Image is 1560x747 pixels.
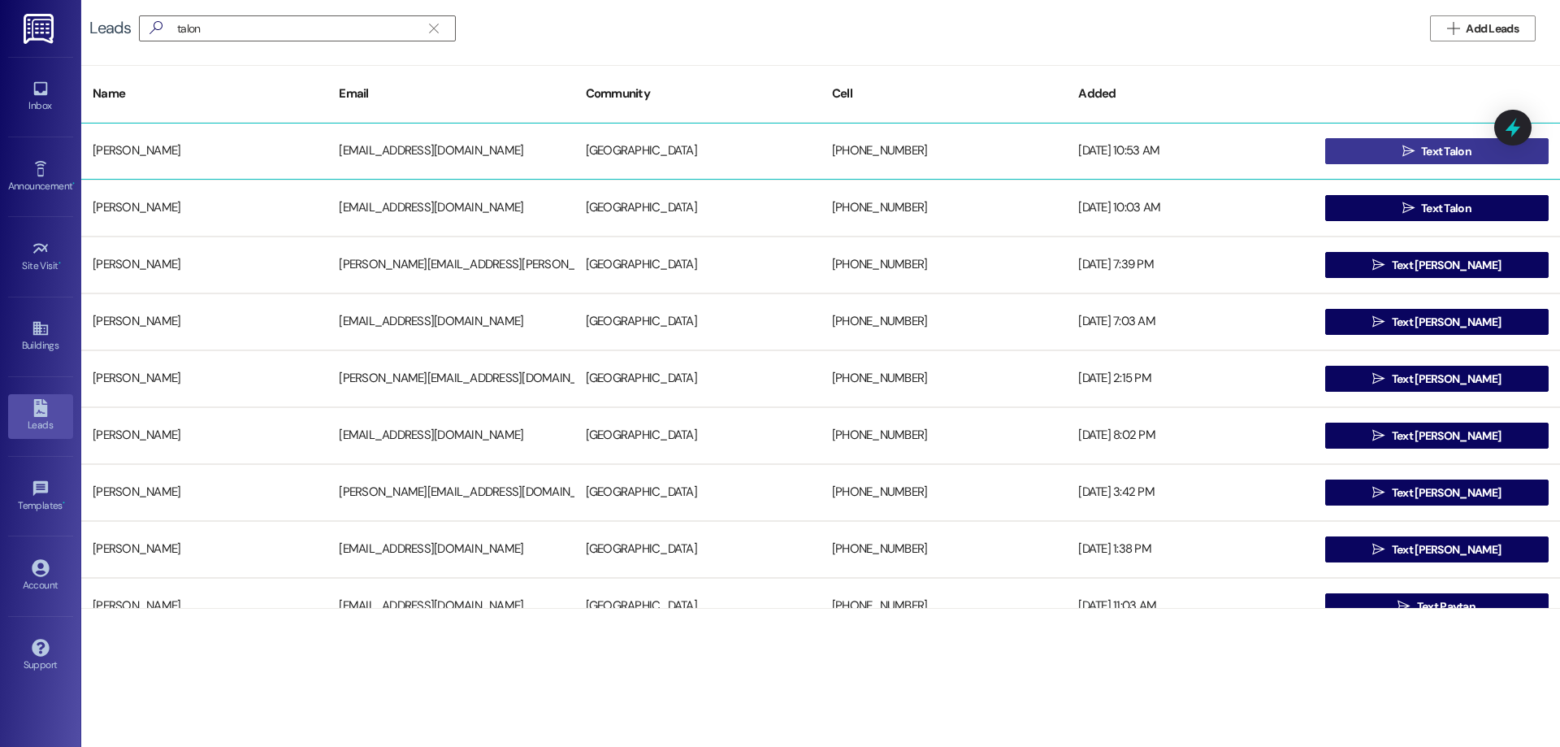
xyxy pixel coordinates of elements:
div: [EMAIL_ADDRESS][DOMAIN_NAME] [327,419,574,452]
div: [EMAIL_ADDRESS][DOMAIN_NAME] [327,590,574,623]
i:  [1372,486,1384,499]
div: [PERSON_NAME] [81,419,327,452]
div: [PHONE_NUMBER] [821,363,1067,395]
div: [DATE] 8:02 PM [1067,419,1313,452]
a: Support [8,634,73,678]
button: Text [PERSON_NAME] [1325,536,1549,562]
a: Inbox [8,75,73,119]
span: Text [PERSON_NAME] [1392,257,1501,274]
div: [GEOGRAPHIC_DATA] [574,135,821,167]
div: [GEOGRAPHIC_DATA] [574,249,821,281]
div: [DATE] 3:42 PM [1067,476,1313,509]
button: Text Paytan [1325,593,1549,619]
i:  [1447,22,1459,35]
div: [GEOGRAPHIC_DATA] [574,476,821,509]
div: [PERSON_NAME] [81,363,327,395]
i:  [1402,202,1415,215]
i:  [1397,600,1410,613]
div: [PHONE_NUMBER] [821,476,1067,509]
div: [EMAIL_ADDRESS][DOMAIN_NAME] [327,306,574,338]
i:  [1372,429,1384,442]
span: Text Talon [1421,200,1471,217]
div: [PERSON_NAME][EMAIL_ADDRESS][DOMAIN_NAME] [327,363,574,395]
div: [PERSON_NAME] [81,249,327,281]
div: [GEOGRAPHIC_DATA] [574,363,821,395]
div: [DATE] 7:39 PM [1067,249,1313,281]
span: • [58,258,61,269]
div: [DATE] 1:38 PM [1067,533,1313,566]
span: Add Leads [1466,20,1519,37]
span: Text [PERSON_NAME] [1392,371,1501,388]
div: [PERSON_NAME] [81,306,327,338]
div: [EMAIL_ADDRESS][DOMAIN_NAME] [327,192,574,224]
div: [PERSON_NAME][EMAIL_ADDRESS][DOMAIN_NAME] [327,476,574,509]
div: [PHONE_NUMBER] [821,249,1067,281]
button: Text [PERSON_NAME] [1325,309,1549,335]
div: [PHONE_NUMBER] [821,192,1067,224]
div: Added [1067,74,1313,114]
span: Text [PERSON_NAME] [1392,484,1501,502]
div: [PHONE_NUMBER] [821,590,1067,623]
div: [GEOGRAPHIC_DATA] [574,192,821,224]
div: [PHONE_NUMBER] [821,135,1067,167]
div: [PHONE_NUMBER] [821,419,1067,452]
div: Community [574,74,821,114]
button: Text [PERSON_NAME] [1325,480,1549,506]
div: [PERSON_NAME] [81,476,327,509]
span: • [72,178,75,189]
span: • [63,497,65,509]
span: Text [PERSON_NAME] [1392,314,1501,331]
div: [GEOGRAPHIC_DATA] [574,419,821,452]
div: [DATE] 11:03 AM [1067,590,1313,623]
div: [DATE] 7:03 AM [1067,306,1313,338]
i:  [1372,372,1384,385]
button: Text [PERSON_NAME] [1325,252,1549,278]
button: Clear text [421,16,447,41]
a: Templates • [8,475,73,519]
div: [GEOGRAPHIC_DATA] [574,533,821,566]
input: Search name/email/community (quotes for exact match e.g. "John Smith") [177,17,421,40]
i:  [143,20,169,37]
div: [PERSON_NAME][EMAIL_ADDRESS][PERSON_NAME][DOMAIN_NAME] [327,249,574,281]
div: [PHONE_NUMBER] [821,533,1067,566]
div: [GEOGRAPHIC_DATA] [574,590,821,623]
div: Name [81,74,327,114]
span: Text [PERSON_NAME] [1392,428,1501,445]
a: Buildings [8,315,73,358]
div: [DATE] 2:15 PM [1067,363,1313,395]
div: [EMAIL_ADDRESS][DOMAIN_NAME] [327,533,574,566]
div: Leads [89,20,131,37]
button: Add Leads [1430,15,1536,41]
div: [PERSON_NAME] [81,135,327,167]
div: [DATE] 10:03 AM [1067,192,1313,224]
i:  [1372,543,1384,556]
div: [PHONE_NUMBER] [821,306,1067,338]
div: [GEOGRAPHIC_DATA] [574,306,821,338]
button: Text Talon [1325,195,1549,221]
div: Email [327,74,574,114]
div: [PERSON_NAME] [81,533,327,566]
button: Text Talon [1325,138,1549,164]
span: Text Paytan [1417,598,1475,615]
button: Text [PERSON_NAME] [1325,423,1549,449]
i:  [1402,145,1415,158]
div: Cell [821,74,1067,114]
span: Text [PERSON_NAME] [1392,541,1501,558]
i:  [1372,258,1384,271]
a: Site Visit • [8,235,73,279]
div: [EMAIL_ADDRESS][DOMAIN_NAME] [327,135,574,167]
div: [PERSON_NAME] [81,192,327,224]
a: Account [8,554,73,598]
span: Text Talon [1421,143,1471,160]
i:  [1372,315,1384,328]
button: Text [PERSON_NAME] [1325,366,1549,392]
img: ResiDesk Logo [24,14,57,44]
i:  [429,22,438,35]
div: [DATE] 10:53 AM [1067,135,1313,167]
a: Leads [8,394,73,438]
div: [PERSON_NAME] [81,590,327,623]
